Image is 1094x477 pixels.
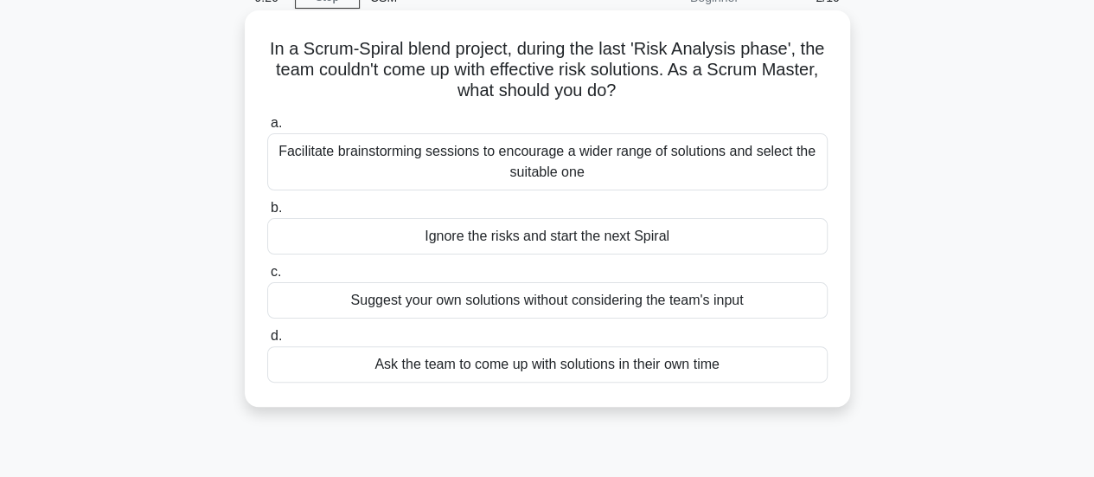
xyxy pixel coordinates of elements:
[267,218,828,255] div: Ignore the risks and start the next Spiral
[271,115,282,130] span: a.
[267,282,828,319] div: Suggest your own solutions without considering the team's input
[271,200,282,215] span: b.
[271,264,281,279] span: c.
[267,346,828,383] div: Ask the team to come up with solutions in their own time
[267,133,828,190] div: Facilitate brainstorming sessions to encourage a wider range of solutions and select the suitable...
[271,328,282,343] span: d.
[266,38,829,102] h5: In a Scrum-Spiral blend project, during the last 'Risk Analysis phase', the team couldn't come up...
